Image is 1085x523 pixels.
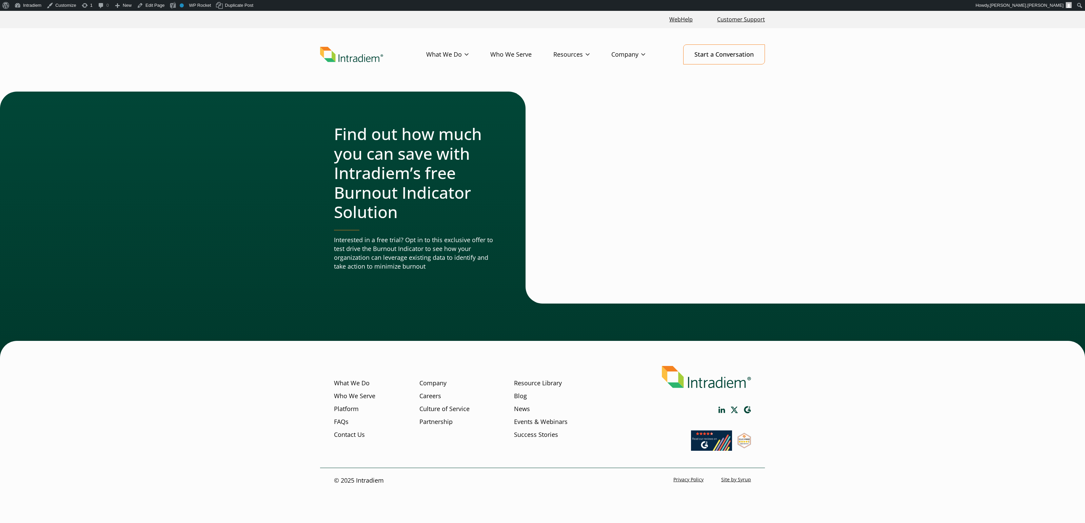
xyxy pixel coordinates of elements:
[691,430,732,451] img: Read our reviews on G2
[744,406,751,414] a: Link opens in a new window
[514,392,527,401] a: Blog
[737,433,751,448] img: SourceForge User Reviews
[320,47,383,62] img: Intradiem
[553,45,611,64] a: Resources
[334,236,498,271] p: Interested in a free trial? Opt in to this exclusive offer to test drive the Burnout Indicator to...
[737,442,751,450] a: Link opens in a new window
[714,12,768,27] a: Customer Support
[990,3,1064,8] span: [PERSON_NAME].[PERSON_NAME]
[419,418,453,426] a: Partnership
[718,407,725,413] a: Link opens in a new window
[180,3,184,7] div: No index
[667,12,695,27] a: Link opens in a new window
[683,44,765,64] a: Start a Conversation
[334,124,498,222] h2: Find out how much you can save with Intradiem’s free Burnout Indicator Solution
[334,430,365,439] a: Contact Us
[514,418,568,426] a: Events & Webinars
[514,430,558,439] a: Success Stories
[419,405,470,413] a: Culture of Service
[334,392,375,401] a: Who We Serve
[611,45,667,64] a: Company
[514,379,562,388] a: Resource Library
[691,444,732,452] a: Link opens in a new window
[320,47,426,62] a: Link to homepage of Intradiem
[514,405,530,413] a: News
[426,45,490,64] a: What We Do
[419,392,441,401] a: Careers
[673,476,704,483] a: Privacy Policy
[334,418,349,426] a: FAQs
[662,366,751,388] img: Intradiem
[721,476,751,483] a: Site by Syrup
[334,476,384,485] p: © 2025 Intradiem
[334,379,370,388] a: What We Do
[731,407,738,413] a: Link opens in a new window
[334,405,359,413] a: Platform
[419,379,447,388] a: Company
[490,45,553,64] a: Who We Serve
